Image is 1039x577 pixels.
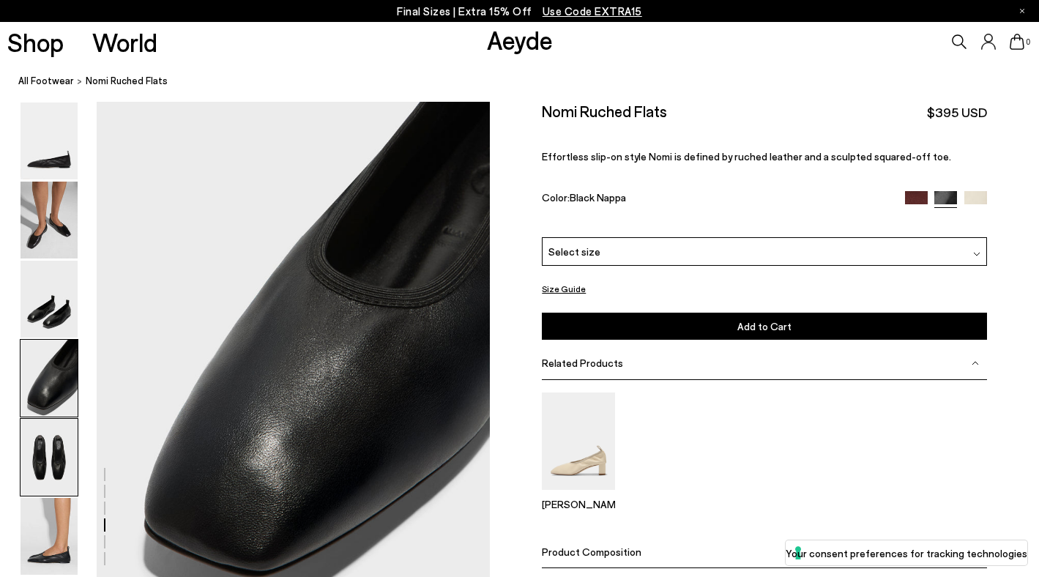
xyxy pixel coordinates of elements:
[786,540,1027,565] button: Your consent preferences for tracking technologies
[570,191,626,204] span: Black Nappa
[21,103,78,179] img: Nomi Ruched Flats - Image 1
[21,498,78,575] img: Nomi Ruched Flats - Image 6
[86,73,168,89] span: Nomi Ruched Flats
[21,340,78,417] img: Nomi Ruched Flats - Image 4
[7,29,64,55] a: Shop
[542,546,641,558] span: Product Composition
[542,150,987,163] p: Effortless slip-on style Nomi is defined by ruched leather and a sculpted squared-off toe.
[21,261,78,338] img: Nomi Ruched Flats - Image 3
[548,243,600,258] span: Select size
[18,73,74,89] a: All Footwear
[487,24,553,55] a: Aeyde
[92,29,157,55] a: World
[542,191,890,208] div: Color:
[1010,34,1024,50] a: 0
[542,498,615,510] p: [PERSON_NAME]
[542,392,615,490] img: Narissa Ruched Pumps
[973,250,980,258] img: svg%3E
[737,320,792,332] span: Add to Cart
[542,357,623,369] span: Related Products
[542,102,667,120] h2: Nomi Ruched Flats
[542,480,615,510] a: Narissa Ruched Pumps [PERSON_NAME]
[397,2,642,21] p: Final Sizes | Extra 15% Off
[543,4,642,18] span: Navigate to /collections/ss25-final-sizes
[786,546,1027,561] label: Your consent preferences for tracking technologies
[542,313,987,340] button: Add to Cart
[542,280,586,298] button: Size Guide
[927,103,987,122] span: $395 USD
[18,62,1039,102] nav: breadcrumb
[21,182,78,258] img: Nomi Ruched Flats - Image 2
[21,419,78,496] img: Nomi Ruched Flats - Image 5
[972,359,979,366] img: svg%3E
[1024,38,1032,46] span: 0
